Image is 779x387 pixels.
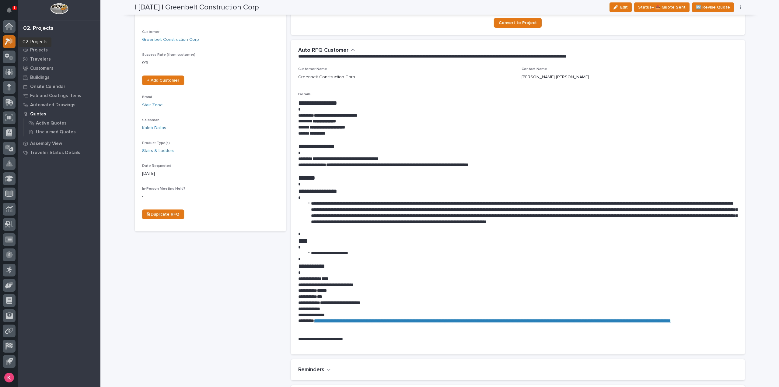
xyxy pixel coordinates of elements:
[30,93,81,99] p: Fab and Coatings Items
[3,4,16,16] button: Notifications
[634,2,690,12] button: Status→ 📤 Quote Sent
[142,95,152,99] span: Brand
[30,38,49,44] p: My Work
[18,36,100,45] a: My Work
[298,367,331,373] button: Reminders
[142,193,279,200] p: -
[18,91,100,100] a: Fab and Coatings Items
[30,102,75,108] p: Automated Drawings
[30,111,46,117] p: Quotes
[298,74,356,80] p: Greenbelt Construction Corp.
[298,67,327,71] span: Customer Name
[522,67,547,71] span: Contact Name
[298,47,348,54] h2: Auto RFQ Customer
[522,74,589,80] p: [PERSON_NAME] [PERSON_NAME]
[30,150,80,156] p: Traveler Status Details
[18,148,100,157] a: Traveler Status Details
[142,60,279,66] p: 0 %
[50,3,68,14] img: Workspace Logo
[142,76,184,85] a: + Add Customer
[142,171,279,177] p: [DATE]
[142,37,199,43] a: Greenbelt Construction Corp
[142,164,171,168] span: Date Requested
[147,212,179,216] span: ⎘ Duplicate RFQ
[18,109,100,118] a: Quotes
[638,4,686,11] span: Status→ 📤 Quote Sent
[18,55,100,64] a: Travelers
[30,84,65,90] p: Onsite Calendar
[30,57,51,62] p: Travelers
[494,18,542,28] a: Convert to Project
[142,30,159,34] span: Customer
[142,102,163,108] a: Stair Zone
[23,119,100,127] a: Active Quotes
[142,118,159,122] span: Salesman
[30,47,48,53] p: Projects
[30,141,62,146] p: Assembly View
[499,21,537,25] span: Convert to Project
[142,14,279,20] p: -
[142,125,166,131] a: Kaleb Dallas
[620,5,628,10] span: Edit
[696,4,730,11] span: 🆕 Revise Quote
[142,209,184,219] a: ⎘ Duplicate RFQ
[23,128,100,136] a: Unclaimed Quotes
[135,3,259,12] h2: | [DATE] | Greenbelt Construction Corp
[23,25,54,32] div: 02. Projects
[36,121,67,126] p: Active Quotes
[30,75,50,80] p: Buildings
[142,187,185,191] span: In-Person Meeting Held?
[18,64,100,73] a: Customers
[18,100,100,109] a: Automated Drawings
[298,47,355,54] button: Auto RFQ Customer
[30,66,54,71] p: Customers
[142,53,195,57] span: Success Rate (from customer)
[298,367,324,373] h2: Reminders
[298,93,311,96] span: Details
[692,2,734,12] button: 🆕 Revise Quote
[142,148,174,154] a: Stairs & Ladders
[18,139,100,148] a: Assembly View
[142,141,170,145] span: Product Type(s)
[8,7,16,17] div: Notifications1
[3,371,16,384] button: users-avatar
[18,73,100,82] a: Buildings
[18,45,100,55] a: Projects
[13,6,16,10] p: 1
[18,82,100,91] a: Onsite Calendar
[610,2,632,12] button: Edit
[36,129,76,135] p: Unclaimed Quotes
[147,78,179,83] span: + Add Customer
